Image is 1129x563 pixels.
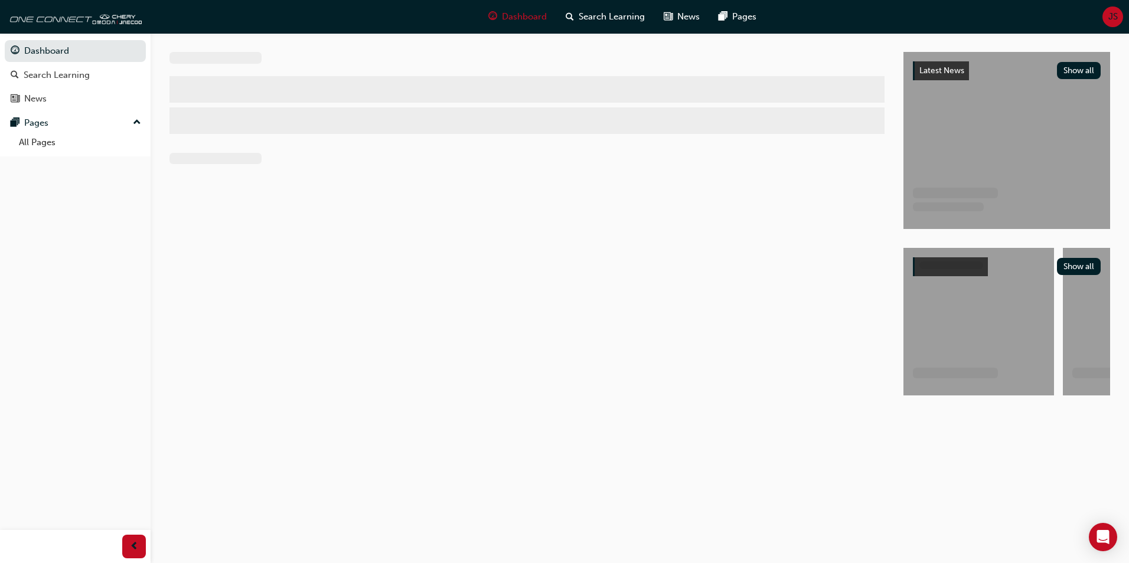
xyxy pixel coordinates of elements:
span: Dashboard [502,10,547,24]
a: guage-iconDashboard [479,5,556,29]
a: All Pages [14,133,146,152]
a: Search Learning [5,64,146,86]
div: News [24,92,47,106]
button: Pages [5,112,146,134]
span: search-icon [566,9,574,24]
span: search-icon [11,70,19,81]
span: prev-icon [130,539,139,554]
span: Search Learning [579,10,645,24]
a: pages-iconPages [709,5,766,29]
button: Show all [1057,258,1101,275]
span: pages-icon [11,118,19,129]
div: Search Learning [24,68,90,82]
button: Show all [1057,62,1101,79]
img: oneconnect [6,5,142,28]
span: news-icon [11,94,19,104]
button: JS [1102,6,1123,27]
span: JS [1108,10,1118,24]
div: Open Intercom Messenger [1089,523,1117,551]
a: news-iconNews [654,5,709,29]
span: Latest News [919,66,964,76]
a: Dashboard [5,40,146,62]
span: Pages [732,10,756,24]
a: search-iconSearch Learning [556,5,654,29]
a: News [5,88,146,110]
span: guage-icon [488,9,497,24]
span: news-icon [664,9,673,24]
div: Pages [24,116,48,130]
span: up-icon [133,115,141,130]
span: News [677,10,700,24]
a: Latest NewsShow all [913,61,1101,80]
a: Show all [913,257,1101,276]
span: guage-icon [11,46,19,57]
span: pages-icon [719,9,727,24]
button: DashboardSearch LearningNews [5,38,146,112]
